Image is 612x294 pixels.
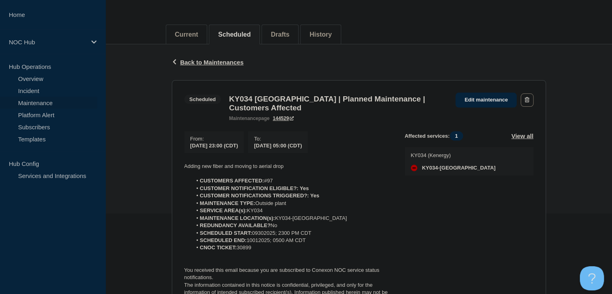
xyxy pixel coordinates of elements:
[422,165,496,171] span: KY034-[GEOGRAPHIC_DATA]
[200,200,256,206] strong: MAINTENANCE TYPE:
[254,143,302,149] span: [DATE] 05:00 (CDT)
[200,185,309,191] strong: CUSTOMER NOTIFICATION ELIGIBLE?: Yes
[172,59,244,66] button: Back to Maintenances
[184,267,392,282] p: You received this email because you are subscribed to Conexon NOC service status notifications.
[175,31,198,38] button: Current
[411,152,496,158] p: KY034 (Kenergy)
[580,266,604,290] iframe: Help Scout Beacon - Open
[180,59,244,66] span: Back to Maintenances
[200,230,252,236] strong: SCHEDULED START:
[200,178,264,184] strong: CUSTOMERS AFFECTED:
[190,143,238,149] span: [DATE] 23:00 (CDT)
[200,237,247,243] strong: SCHEDULED END:
[9,39,86,46] p: NOC Hub
[511,131,534,141] button: View all
[273,116,294,121] a: 144529
[192,215,392,222] li: KY034-[GEOGRAPHIC_DATA]
[192,200,392,207] li: Outside plant
[192,207,392,214] li: KY034
[455,93,517,108] a: Edit maintenance
[411,165,417,171] div: down
[200,222,271,228] strong: REDUNDANCY AVAILABLE?
[309,31,332,38] button: History
[271,31,289,38] button: Drafts
[200,193,319,199] strong: CUSTOMER NOTIFICATIONS TRIGGERED?: Yes
[218,31,251,38] button: Scheduled
[192,230,392,237] li: 09302025; 2300 PM CDT
[192,177,392,184] li: #97
[229,116,258,121] span: maintenance
[200,244,237,251] strong: CNOC TICKET:
[200,207,247,213] strong: SERVICE AREA(s):
[192,222,392,229] li: No
[450,131,463,141] span: 1
[184,95,221,104] span: Scheduled
[200,215,275,221] strong: MAINTENANCE LOCATION(s):
[190,136,238,142] p: From :
[192,237,392,244] li: 10012025; 0500 AM CDT
[229,95,447,112] h3: KY034 [GEOGRAPHIC_DATA] | Planned Maintenance | Customers Affected
[229,116,270,121] p: page
[184,163,392,170] p: Adding new fiber and moving to aerial drop
[405,131,467,141] span: Affected services:
[254,136,302,142] p: To :
[192,244,392,251] li: 30899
